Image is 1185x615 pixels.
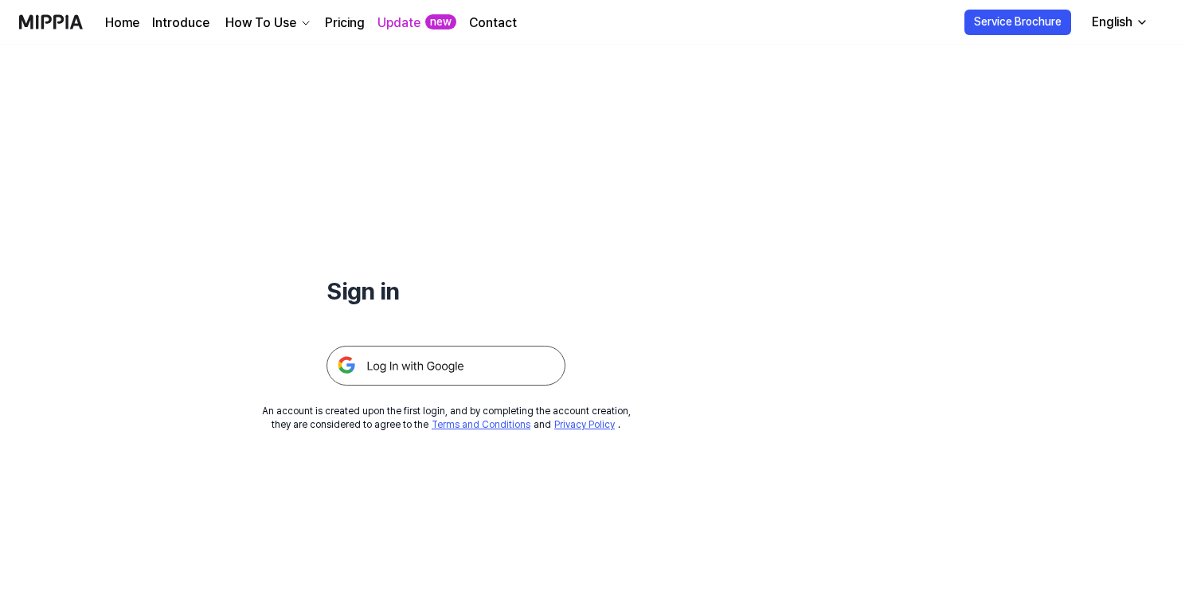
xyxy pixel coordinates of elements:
div: English [1089,13,1136,32]
a: Update [377,14,420,33]
div: An account is created upon the first login, and by completing the account creation, they are cons... [262,405,631,432]
button: English [1079,6,1158,38]
a: Contact [469,14,517,33]
div: new [425,14,456,30]
a: Terms and Conditions [432,419,530,430]
div: How To Use [222,14,299,33]
h1: Sign in [327,274,565,307]
a: Introduce [152,14,209,33]
a: Pricing [325,14,365,33]
img: 구글 로그인 버튼 [327,346,565,386]
a: Home [105,14,139,33]
a: Privacy Policy [554,419,615,430]
button: How To Use [222,14,312,33]
button: Service Brochure [964,10,1071,35]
